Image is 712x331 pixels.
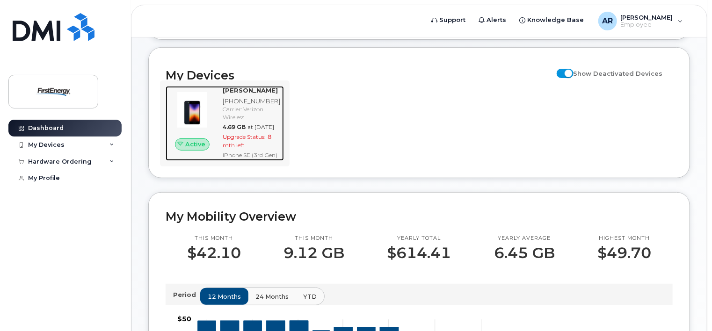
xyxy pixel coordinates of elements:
p: This month [283,235,344,242]
div: [PHONE_NUMBER] [223,97,280,106]
span: 24 months [255,292,289,301]
iframe: Messenger Launcher [671,290,705,324]
span: YTD [303,292,317,301]
div: Carrier: Verizon Wireless [223,105,280,121]
span: Support [440,15,466,25]
span: Knowledge Base [528,15,584,25]
span: AR [602,15,613,27]
span: 8 mth left [223,133,271,148]
input: Show Deactivated Devices [557,65,564,72]
p: $49.70 [597,245,651,261]
span: at [DATE] [247,123,274,130]
strong: [PERSON_NAME] [223,86,278,94]
p: 6.45 GB [494,245,555,261]
p: $42.10 [187,245,241,261]
span: Alerts [487,15,507,25]
div: Alicata, Raymond J [592,12,690,30]
h2: My Devices [166,68,552,82]
p: $614.41 [387,245,451,261]
p: Highest month [597,235,651,242]
p: Period [173,290,200,299]
p: Yearly average [494,235,555,242]
p: 9.12 GB [283,245,344,261]
a: Alerts [472,11,513,29]
a: Active[PERSON_NAME][PHONE_NUMBER]Carrier: Verizon Wireless4.69 GBat [DATE]Upgrade Status:8 mth le... [166,86,284,161]
a: Support [425,11,472,29]
p: Yearly total [387,235,451,242]
span: Upgrade Status: [223,133,266,140]
img: image20231002-3703462-1angbar.jpeg [173,91,211,129]
div: iPhone SE (3rd Gen) [223,151,280,159]
p: This month [187,235,241,242]
h2: My Mobility Overview [166,209,673,223]
span: 4.69 GB [223,123,246,130]
span: [PERSON_NAME] [621,14,673,21]
span: Active [185,140,205,149]
span: Employee [621,21,673,29]
span: Show Deactivated Devices [574,70,663,77]
a: Knowledge Base [513,11,591,29]
tspan: $50 [177,315,191,323]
